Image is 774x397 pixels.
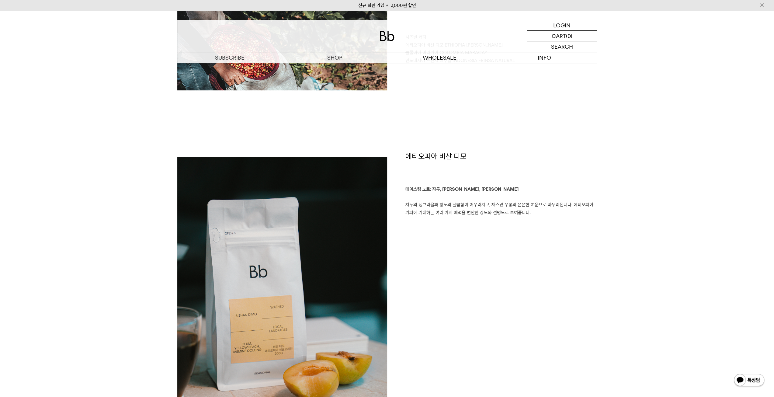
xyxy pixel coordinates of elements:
a: LOGIN [527,20,597,31]
b: 테이스팅 노트: 자두, [PERSON_NAME], [PERSON_NAME] [405,186,519,192]
a: 신규 회원 가입 시 3,000원 할인 [358,3,416,8]
p: 자두의 싱그러움과 황도의 달콤함이 어우러지고, 재스민 우롱의 은은한 여운으로 마무리됩니다. 에티오피아 커피에 기대하는 여러 가지 매력을 편안한 강도와 선명도로 보여줍니다. [405,186,597,217]
a: SUBSCRIBE [177,52,282,63]
p: INFO [492,52,597,63]
a: SHOP [282,52,387,63]
a: CART (0) [527,31,597,41]
img: 로고 [380,31,394,41]
p: (0) [566,31,572,41]
img: 카카오톡 채널 1:1 채팅 버튼 [733,373,765,388]
p: CART [552,31,566,41]
p: SEARCH [551,41,573,52]
p: LOGIN [553,20,571,30]
h1: 에티오피아 비샨 디모 [405,151,597,186]
p: WHOLESALE [387,52,492,63]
